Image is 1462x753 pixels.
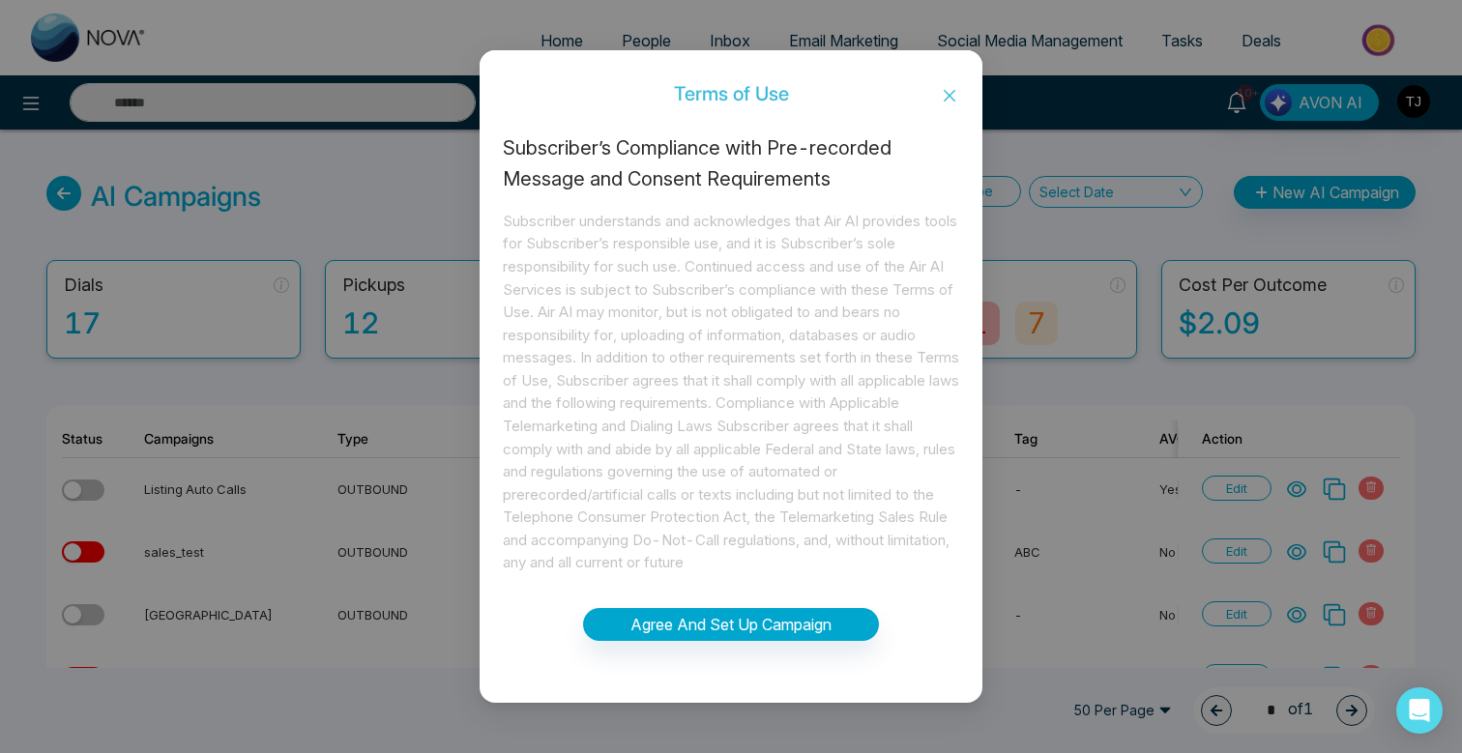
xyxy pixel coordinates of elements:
div: Subscriber understands and acknowledges that Air AI provides tools for Subscriber’s responsible u... [503,210,959,574]
button: Agree And Set Up Campaign [583,608,879,641]
div: Terms of Use [480,83,982,104]
span: close [942,88,957,103]
button: Close [917,70,982,122]
div: Subscriber’s Compliance with Pre-recorded Message and Consent Requirements [503,133,959,194]
div: Open Intercom Messenger [1396,687,1443,734]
